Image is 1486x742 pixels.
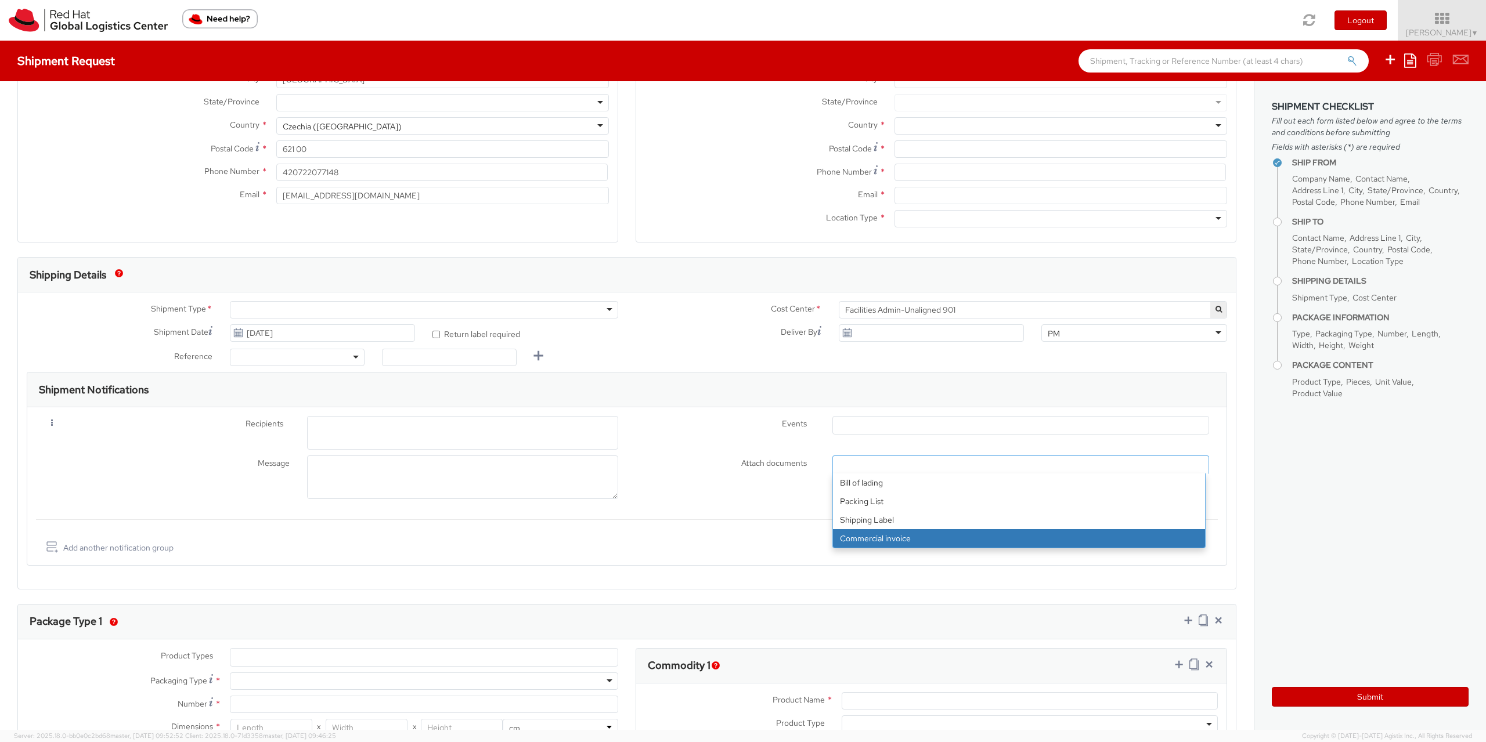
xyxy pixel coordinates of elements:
span: Shipment Type [151,303,206,316]
span: State/Province [822,96,878,107]
h3: Shipping Details [30,269,106,281]
span: Server: 2025.18.0-bb0e0c2bd68 [14,732,183,740]
h4: Shipment Request [17,55,115,67]
span: Fields with asterisks (*) are required [1272,141,1469,153]
button: Logout [1334,10,1387,30]
span: Facilities Admin-Unaligned 901 [839,301,1227,318]
span: Email [240,189,259,200]
div: PM [1048,328,1060,339]
span: master, [DATE] 09:52:52 [110,732,183,740]
span: Packaging Type [150,675,207,686]
span: Client: 2025.18.0-71d3358 [185,732,336,740]
span: X [312,719,326,736]
li: Shipping Label [833,511,1205,529]
span: Facilities Admin-Unaligned 901 [845,305,1221,315]
span: Shipment Date [154,326,208,338]
span: Width [1292,340,1314,350]
span: Fill out each form listed below and agree to the terms and conditions before submitting [1272,115,1469,138]
span: Location Type [1352,256,1404,266]
span: Postal Code [1387,244,1430,255]
span: Length [1412,328,1438,339]
span: City [1348,185,1362,196]
li: Commercial invoice [833,529,1205,548]
span: Country [848,120,878,130]
span: Country [1429,185,1458,196]
span: Dimensions [171,721,213,732]
li: Bill of lading [833,473,1205,492]
span: Cost Center [771,303,815,316]
span: X [407,719,421,736]
button: Need help? [182,9,258,28]
span: Contact Name [1292,233,1344,243]
h4: Ship From [1292,158,1469,167]
span: Product Type [1292,377,1341,387]
span: ▼ [1471,28,1478,38]
span: Phone Number [817,167,872,177]
span: Shipment Type [1292,292,1347,303]
span: Postal Code [211,143,254,154]
span: Events [782,418,807,429]
span: State/Province [1368,185,1423,196]
span: [PERSON_NAME] [1406,27,1478,38]
div: Czechia ([GEOGRAPHIC_DATA]) [283,121,402,132]
span: Type [1292,328,1310,339]
h3: Shipment Notifications [39,384,149,396]
span: Attach documents [741,458,807,468]
span: Number [178,698,207,709]
input: Width [326,719,407,736]
span: Company Name [1292,173,1350,184]
span: Message [258,458,290,468]
span: Copyright © [DATE]-[DATE] Agistix Inc., All Rights Reserved [1302,732,1472,741]
input: Length [230,719,312,736]
span: Country [230,120,259,130]
span: Cost Center [1352,292,1397,303]
span: Country [1353,244,1382,255]
span: master, [DATE] 09:46:25 [263,732,336,740]
input: Height [421,719,503,736]
span: Deliver By [781,326,817,338]
span: State/Province [204,96,259,107]
span: Phone Number [1292,256,1347,266]
h4: Package Content [1292,361,1469,370]
span: Address Line 1 [1292,185,1343,196]
span: Postal Code [1292,197,1335,207]
span: Weight [1348,340,1374,350]
li: Packing List [833,492,1205,511]
span: Unit Value [1375,377,1412,387]
span: Packaging Type [1315,328,1372,339]
span: Postal Code [829,143,872,154]
button: Submit [1272,687,1469,707]
span: Location Type [826,212,878,223]
span: Phone Number [1340,197,1395,207]
span: Reference [174,351,212,361]
h4: Package Information [1292,313,1469,322]
h4: Ship To [1292,218,1469,226]
label: Return label required [432,327,522,340]
span: Height [1319,340,1343,350]
span: City [1406,233,1420,243]
span: Address Line 1 [1350,233,1401,243]
span: Phone Number [204,166,259,176]
h3: Commodity 1 [648,660,710,671]
span: Recipients [246,418,283,431]
span: Contact Name [1355,173,1408,184]
span: Email [858,189,878,200]
span: State/Province [1292,244,1348,255]
span: Product Type [776,718,825,728]
span: Email [1400,197,1420,207]
span: Pieces [1346,377,1370,387]
h3: Shipment Checklist [1272,102,1469,112]
span: Number [1377,328,1406,339]
span: Product Name [773,694,825,705]
a: Add another notification group [45,540,174,556]
input: Return label required [432,331,440,338]
h3: Package Type 1 [30,616,102,627]
h4: Shipping Details [1292,277,1469,285]
input: Shipment, Tracking or Reference Number (at least 4 chars) [1079,49,1369,73]
span: Product Value [1292,388,1343,399]
span: Product Types [161,650,213,661]
img: rh-logistics-00dfa346123c4ec078e1.svg [9,9,168,32]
